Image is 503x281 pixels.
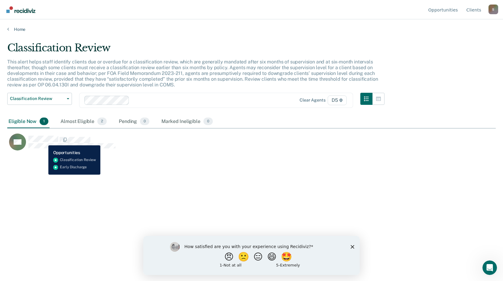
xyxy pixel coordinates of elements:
[40,118,48,125] span: 1
[328,95,347,105] span: D5
[203,118,213,125] span: 0
[118,115,151,128] div: Pending0
[7,59,378,88] p: This alert helps staff identify clients due or overdue for a classification review, which are gen...
[7,42,385,59] div: Classification Review
[97,118,107,125] span: 2
[7,133,435,157] div: CaseloadOpportunityCell-0600792
[488,5,498,14] button: Profile dropdown button
[7,115,50,128] div: Eligible Now1
[10,96,64,101] span: Classification Review
[300,98,325,103] div: Clear agents
[6,6,35,13] img: Recidiviz
[7,27,496,32] a: Home
[488,5,498,14] div: S
[7,93,72,105] button: Classification Review
[160,115,214,128] div: Marked Ineligible0
[140,118,149,125] span: 0
[482,260,497,275] iframe: Intercom live chat
[59,115,108,128] div: Almost Eligible2
[143,236,360,275] iframe: Survey by Kim from Recidiviz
